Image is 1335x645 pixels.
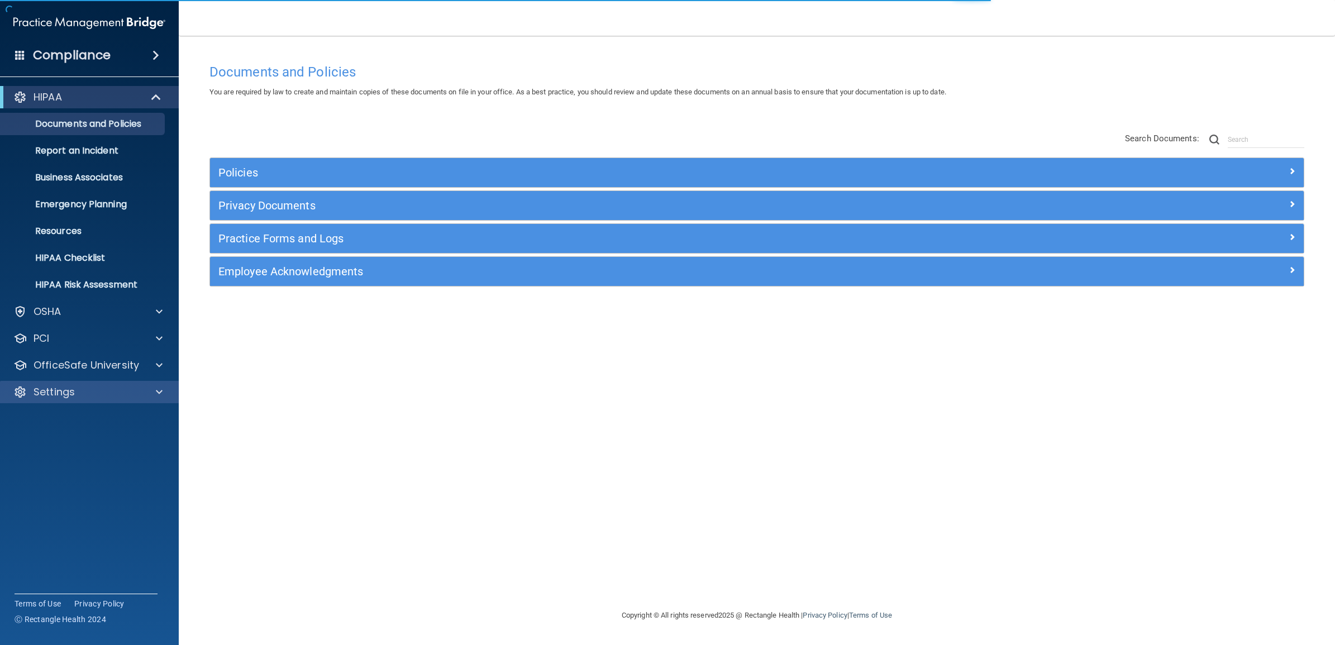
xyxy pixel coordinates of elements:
a: Terms of Use [849,611,892,619]
a: Employee Acknowledgments [218,262,1295,280]
a: OSHA [13,305,163,318]
img: ic-search.3b580494.png [1209,135,1219,145]
p: Business Associates [7,172,160,183]
p: Documents and Policies [7,118,160,130]
p: OSHA [34,305,61,318]
h5: Policies [218,166,1022,179]
a: Privacy Policy [803,611,847,619]
a: Privacy Documents [218,197,1295,214]
p: Settings [34,385,75,399]
h5: Practice Forms and Logs [218,232,1022,245]
p: Report an Incident [7,145,160,156]
img: PMB logo [13,12,165,34]
a: Practice Forms and Logs [218,230,1295,247]
p: PCI [34,332,49,345]
p: Emergency Planning [7,199,160,210]
a: Policies [218,164,1295,181]
input: Search [1228,131,1304,148]
span: Ⓒ Rectangle Health 2024 [15,614,106,625]
span: You are required by law to create and maintain copies of these documents on file in your office. ... [209,88,946,96]
a: HIPAA [13,90,162,104]
h4: Documents and Policies [209,65,1304,79]
a: Privacy Policy [74,598,125,609]
a: PCI [13,332,163,345]
p: HIPAA Risk Assessment [7,279,160,290]
p: Resources [7,226,160,237]
a: Terms of Use [15,598,61,609]
p: OfficeSafe University [34,359,139,372]
a: Settings [13,385,163,399]
span: Search Documents: [1125,133,1199,144]
p: HIPAA [34,90,62,104]
h4: Compliance [33,47,111,63]
h5: Privacy Documents [218,199,1022,212]
a: OfficeSafe University [13,359,163,372]
p: HIPAA Checklist [7,252,160,264]
div: Copyright © All rights reserved 2025 @ Rectangle Health | | [553,598,961,633]
h5: Employee Acknowledgments [218,265,1022,278]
